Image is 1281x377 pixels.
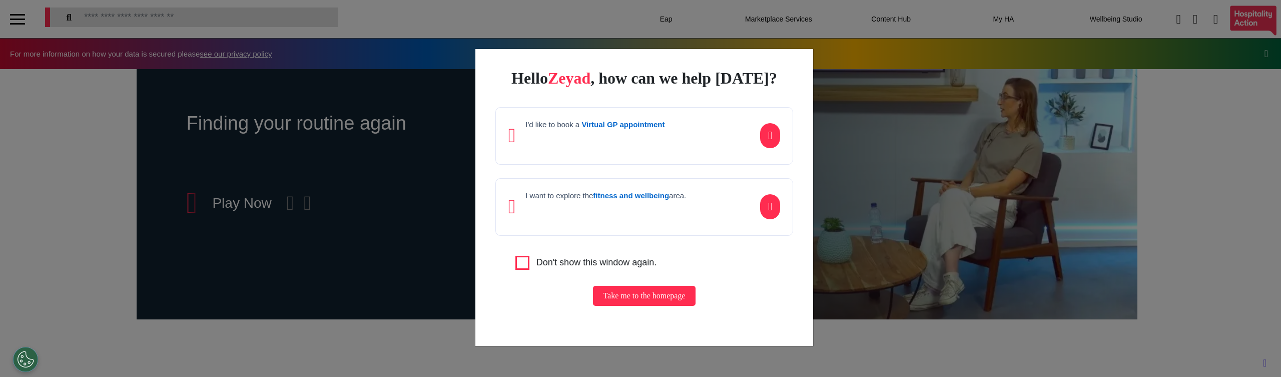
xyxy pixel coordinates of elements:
h4: I want to explore the area. [525,191,686,200]
input: Agree to privacy policy [515,256,529,270]
span: Zeyad [548,69,590,87]
h4: I'd like to book a [525,120,665,129]
div: Hello , how can we help [DATE]? [495,69,794,87]
button: Open Preferences [13,347,38,372]
button: Take me to the homepage [593,286,695,306]
strong: fitness and wellbeing [593,191,669,200]
strong: Virtual GP appointment [581,120,665,129]
label: Don't show this window again. [536,256,657,270]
